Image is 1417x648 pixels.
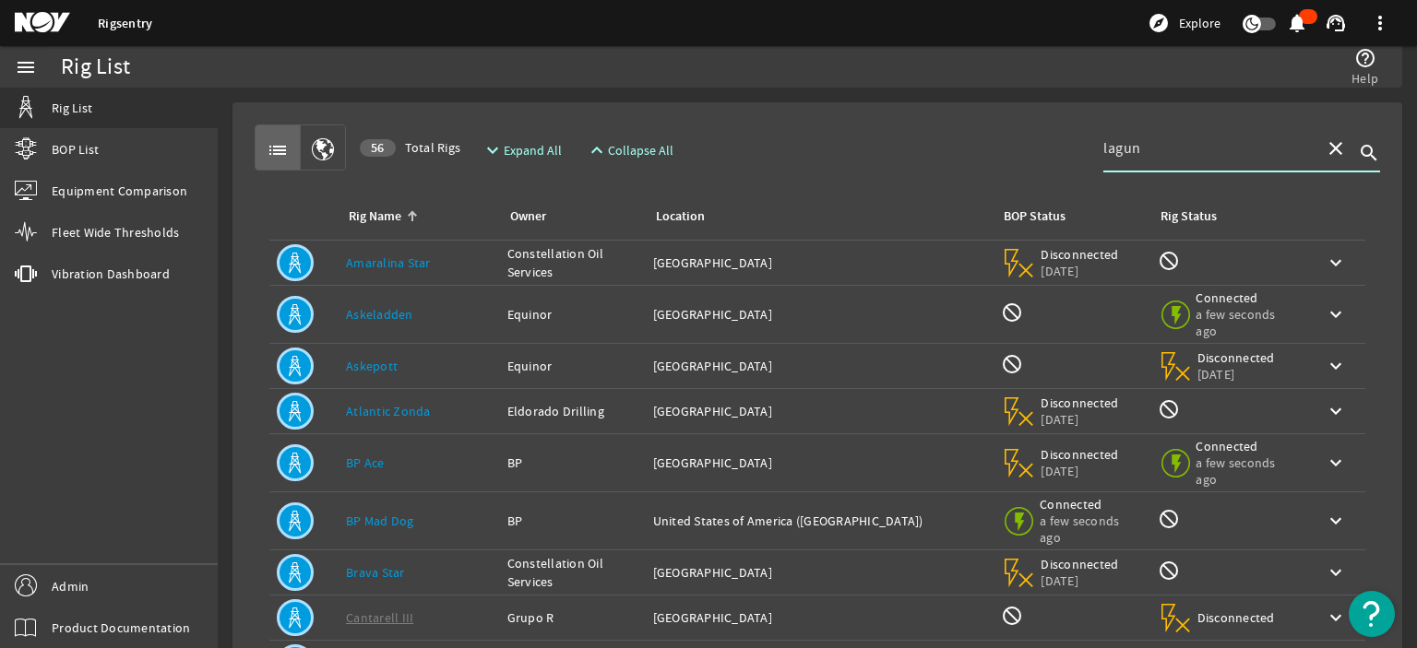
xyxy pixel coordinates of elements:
[507,357,638,375] div: Equinor
[98,15,152,32] a: Rigsentry
[52,99,92,117] span: Rig List
[52,223,179,242] span: Fleet Wide Thresholds
[653,608,987,627] div: [GEOGRAPHIC_DATA]
[52,140,99,159] span: BOP List
[507,402,638,420] div: Eldorado Drilling
[653,402,987,420] div: [GEOGRAPHIC_DATA]
[1140,8,1228,38] button: Explore
[1197,366,1276,383] span: [DATE]
[346,564,405,581] a: Brava Star
[349,206,401,227] div: Rig Name
[346,358,398,374] a: Askepott
[1197,609,1276,626] span: Disconnected
[578,134,681,167] button: Collapse All
[15,56,37,78] mat-icon: menu
[1158,508,1180,530] mat-icon: Rig Monitoring not available for this rig
[1325,137,1347,159] mat-icon: close
[1325,510,1347,532] mat-icon: keyboard_arrow_down
[1325,12,1347,34] mat-icon: support_agent
[1196,306,1295,339] span: a few seconds ago
[52,182,187,200] span: Equipment Comparison
[1041,263,1119,279] span: [DATE]
[1325,355,1347,377] mat-icon: keyboard_arrow_down
[1158,560,1180,582] mat-icon: Rig Monitoring not available for this rig
[15,263,37,285] mat-icon: vibration
[1103,137,1310,159] input: Search...
[1148,12,1170,34] mat-icon: explore
[346,403,431,419] a: Atlantic Zonda
[507,512,638,530] div: BP
[346,206,485,227] div: Rig Name
[507,454,638,472] div: BP
[346,609,413,626] a: Cantarell III
[1325,303,1347,325] mat-icon: keyboard_arrow_down
[504,141,562,159] span: Expand All
[1325,252,1347,274] mat-icon: keyboard_arrow_down
[1040,496,1139,513] span: Connected
[1041,463,1119,479] span: [DATE]
[1196,438,1295,454] span: Connected
[1349,591,1395,637] button: Open Resource Center
[1325,561,1347,583] mat-icon: keyboard_arrow_down
[653,563,987,582] div: [GEOGRAPHIC_DATA]
[360,138,460,157] span: Total Rigs
[653,305,987,324] div: [GEOGRAPHIC_DATA]
[586,139,601,161] mat-icon: expand_less
[1325,607,1347,629] mat-icon: keyboard_arrow_down
[1041,446,1119,463] span: Disconnected
[510,206,546,227] div: Owner
[1040,513,1139,546] span: a few seconds ago
[1325,452,1347,474] mat-icon: keyboard_arrow_down
[346,454,385,471] a: BP Ace
[653,454,987,472] div: [GEOGRAPHIC_DATA]
[608,141,673,159] span: Collapse All
[1354,47,1376,69] mat-icon: help_outline
[482,139,496,161] mat-icon: expand_more
[1179,14,1221,32] span: Explore
[507,554,638,591] div: Constellation Oil Services
[1352,69,1378,88] span: Help
[1286,12,1308,34] mat-icon: notifications
[507,206,631,227] div: Owner
[346,306,413,323] a: Askeladden
[1004,206,1066,227] div: BOP Status
[1196,454,1295,488] span: a few seconds ago
[1325,400,1347,422] mat-icon: keyboard_arrow_down
[1358,1,1402,45] button: more_vert
[507,608,638,627] div: Grupo R
[653,357,987,375] div: [GEOGRAPHIC_DATA]
[507,244,638,281] div: Constellation Oil Services
[653,512,987,530] div: United States of America ([GEOGRAPHIC_DATA])
[1041,411,1119,428] span: [DATE]
[346,513,414,529] a: BP Mad Dog
[1158,250,1180,272] mat-icon: Rig Monitoring not available for this rig
[1197,349,1276,366] span: Disconnected
[653,206,980,227] div: Location
[61,58,130,77] div: Rig List
[507,305,638,324] div: Equinor
[1158,398,1180,420] mat-icon: Rig Monitoring not available for this rig
[1041,246,1119,263] span: Disconnected
[1001,605,1023,627] mat-icon: BOP Monitoring not available for this rig
[1001,301,1023,324] mat-icon: BOP Monitoring not available for this rig
[1041,556,1119,572] span: Disconnected
[1358,142,1380,164] i: search
[656,206,705,227] div: Location
[1041,395,1119,411] span: Disconnected
[1196,289,1295,306] span: Connected
[474,134,569,167] button: Expand All
[653,253,987,272] div: [GEOGRAPHIC_DATA]
[52,265,170,283] span: Vibration Dashboard
[267,139,289,161] mat-icon: list
[1001,353,1023,375] mat-icon: BOP Monitoring not available for this rig
[52,619,190,637] span: Product Documentation
[346,254,431,271] a: Amaralina Star
[1041,572,1119,589] span: [DATE]
[360,139,396,157] div: 56
[1161,206,1217,227] div: Rig Status
[52,577,89,595] span: Admin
